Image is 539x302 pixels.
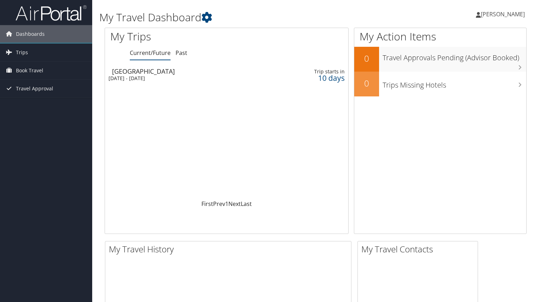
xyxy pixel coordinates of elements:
a: 1 [225,200,228,208]
h1: My Trips [110,29,241,44]
span: [PERSON_NAME] [481,10,525,18]
h1: My Travel Dashboard [99,10,388,25]
a: Last [241,200,252,208]
span: Travel Approval [16,80,53,97]
div: Trip starts in [291,68,345,75]
a: Prev [213,200,225,208]
a: [PERSON_NAME] [476,4,532,25]
a: Past [176,49,187,57]
h3: Trips Missing Hotels [383,77,526,90]
a: Next [228,200,241,208]
span: Dashboards [16,25,45,43]
a: First [201,200,213,208]
a: Current/Future [130,49,171,57]
h2: My Travel Contacts [361,243,478,255]
span: Book Travel [16,62,43,79]
img: airportal-logo.png [16,5,87,21]
span: Trips [16,44,28,61]
div: [GEOGRAPHIC_DATA] [112,68,266,74]
a: 0Trips Missing Hotels [354,72,526,96]
h3: Travel Approvals Pending (Advisor Booked) [383,49,526,63]
div: 10 days [291,75,345,81]
a: 0Travel Approvals Pending (Advisor Booked) [354,47,526,72]
h1: My Action Items [354,29,526,44]
h2: My Travel History [109,243,351,255]
h2: 0 [354,52,379,65]
h2: 0 [354,77,379,89]
div: [DATE] - [DATE] [109,75,262,82]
